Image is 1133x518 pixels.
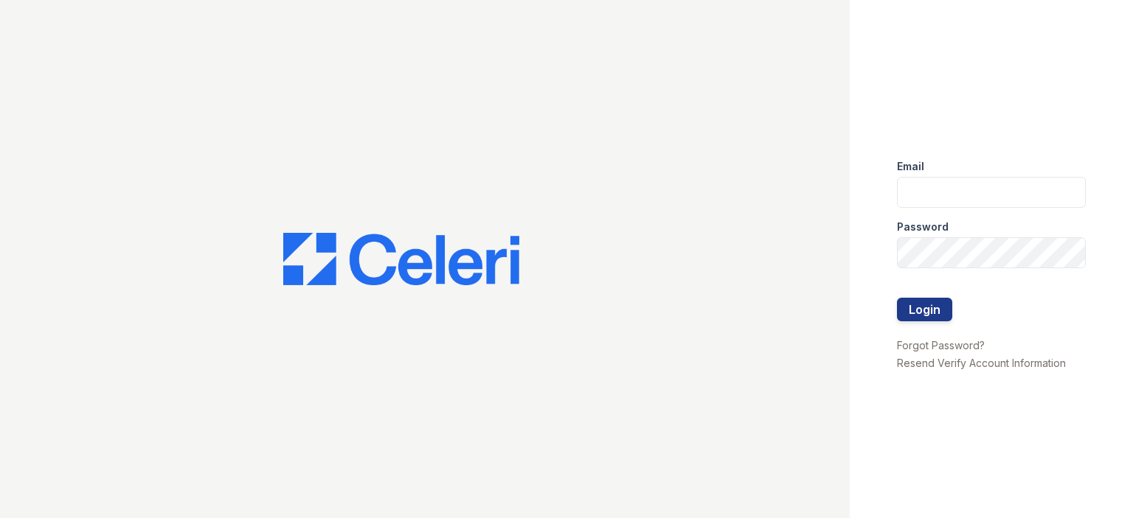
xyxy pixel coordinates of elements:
[283,233,519,286] img: CE_Logo_Blue-a8612792a0a2168367f1c8372b55b34899dd931a85d93a1a3d3e32e68fde9ad4.png
[897,220,949,234] label: Password
[897,339,985,351] a: Forgot Password?
[897,159,924,174] label: Email
[897,357,1066,369] a: Resend Verify Account Information
[897,298,952,321] button: Login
